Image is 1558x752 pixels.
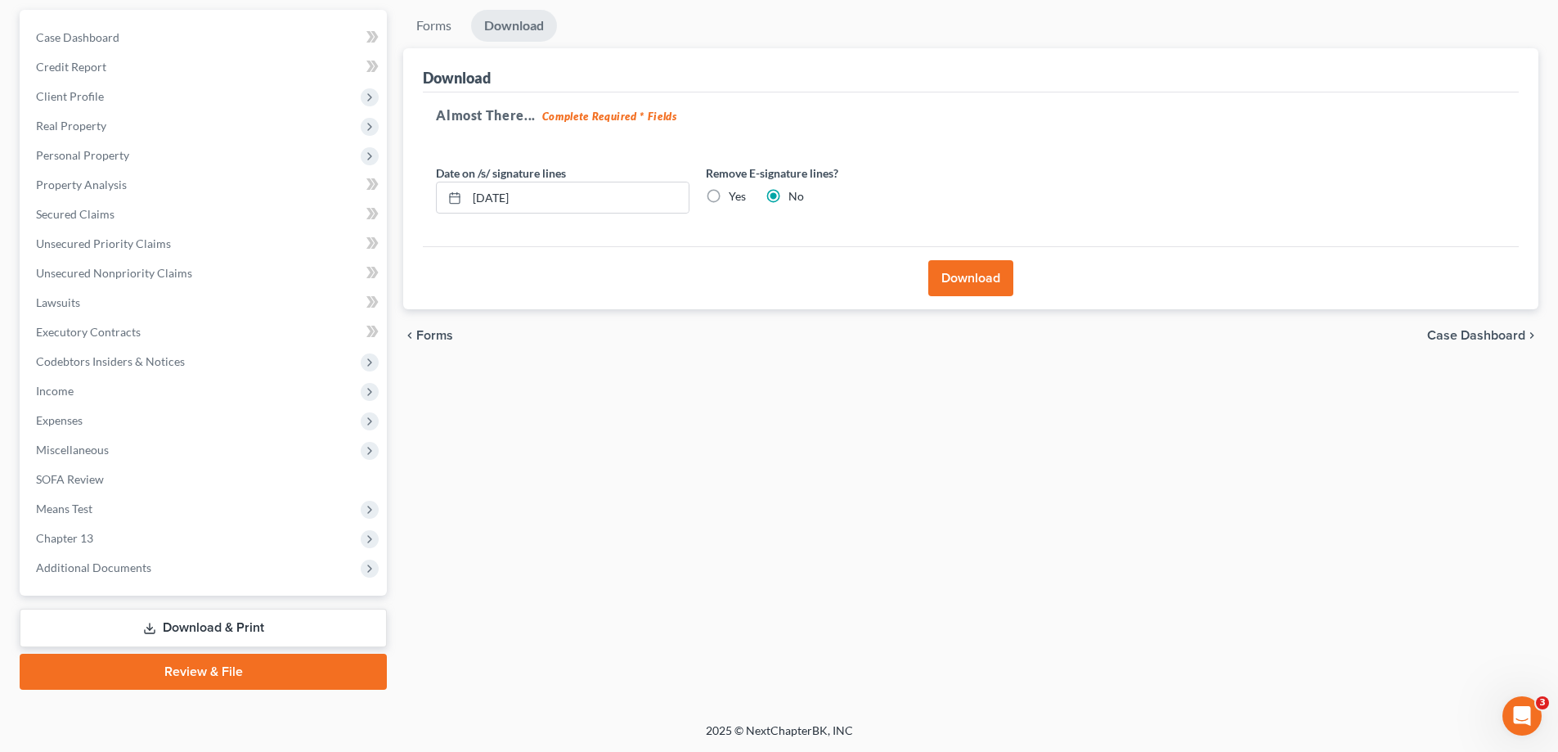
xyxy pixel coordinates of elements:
[706,164,959,182] label: Remove E-signature lines?
[36,531,93,545] span: Chapter 13
[23,229,387,259] a: Unsecured Priority Claims
[1427,329,1538,342] a: Case Dashboard chevron_right
[416,329,453,342] span: Forms
[36,60,106,74] span: Credit Report
[36,561,151,574] span: Additional Documents
[403,329,416,342] i: chevron_left
[1502,696,1542,736] iframe: Intercom live chat
[436,106,1506,125] h5: Almost There...
[23,317,387,347] a: Executory Contracts
[1427,329,1525,342] span: Case Dashboard
[542,110,677,123] strong: Complete Required * Fields
[36,472,104,486] span: SOFA Review
[36,207,114,221] span: Secured Claims
[36,30,119,44] span: Case Dashboard
[36,502,92,516] span: Means Test
[23,259,387,288] a: Unsecured Nonpriority Claims
[36,325,141,339] span: Executory Contracts
[403,329,475,342] button: chevron_left Forms
[436,164,566,182] label: Date on /s/ signature lines
[23,52,387,82] a: Credit Report
[36,354,185,368] span: Codebtors Insiders & Notices
[467,182,689,214] input: MM/DD/YYYY
[471,10,557,42] a: Download
[36,178,127,191] span: Property Analysis
[36,266,192,280] span: Unsecured Nonpriority Claims
[36,443,109,457] span: Miscellaneous
[36,89,104,103] span: Client Profile
[23,288,387,317] a: Lawsuits
[788,188,804,205] label: No
[36,413,83,427] span: Expenses
[36,295,80,309] span: Lawsuits
[729,188,746,205] label: Yes
[20,609,387,647] a: Download & Print
[36,236,171,250] span: Unsecured Priority Claims
[1525,329,1538,342] i: chevron_right
[928,260,1013,296] button: Download
[423,68,491,88] div: Download
[36,148,129,162] span: Personal Property
[313,723,1246,752] div: 2025 © NextChapterBK, INC
[23,170,387,200] a: Property Analysis
[403,10,465,42] a: Forms
[36,384,74,398] span: Income
[36,119,106,133] span: Real Property
[23,200,387,229] a: Secured Claims
[23,465,387,494] a: SOFA Review
[20,654,387,690] a: Review & File
[23,23,387,52] a: Case Dashboard
[1536,696,1549,709] span: 3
